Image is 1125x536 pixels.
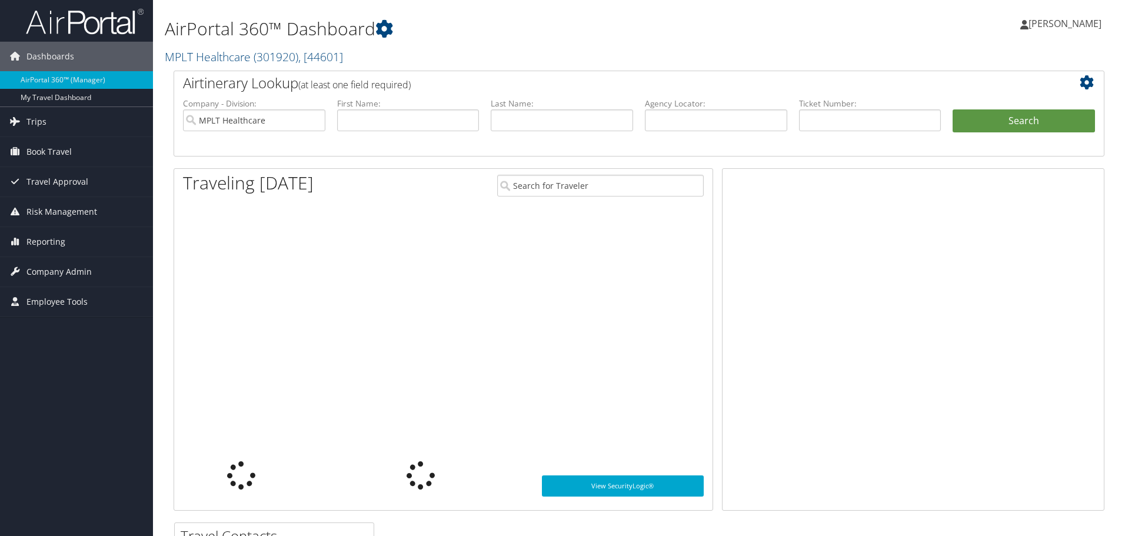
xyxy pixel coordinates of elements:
[183,171,314,195] h1: Traveling [DATE]
[26,8,144,35] img: airportal-logo.png
[254,49,298,65] span: ( 301920 )
[298,49,343,65] span: , [ 44601 ]
[1020,6,1113,41] a: [PERSON_NAME]
[26,257,92,287] span: Company Admin
[26,287,88,317] span: Employee Tools
[183,73,1017,93] h2: Airtinerary Lookup
[491,98,633,109] label: Last Name:
[298,78,411,91] span: (at least one field required)
[953,109,1095,133] button: Search
[497,175,704,197] input: Search for Traveler
[799,98,941,109] label: Ticket Number:
[542,475,704,497] a: View SecurityLogic®
[1029,17,1101,30] span: [PERSON_NAME]
[26,42,74,71] span: Dashboards
[183,98,325,109] label: Company - Division:
[645,98,787,109] label: Agency Locator:
[165,16,797,41] h1: AirPortal 360™ Dashboard
[26,227,65,257] span: Reporting
[26,137,72,167] span: Book Travel
[26,197,97,227] span: Risk Management
[26,167,88,197] span: Travel Approval
[26,107,46,137] span: Trips
[337,98,480,109] label: First Name:
[165,49,343,65] a: MPLT Healthcare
